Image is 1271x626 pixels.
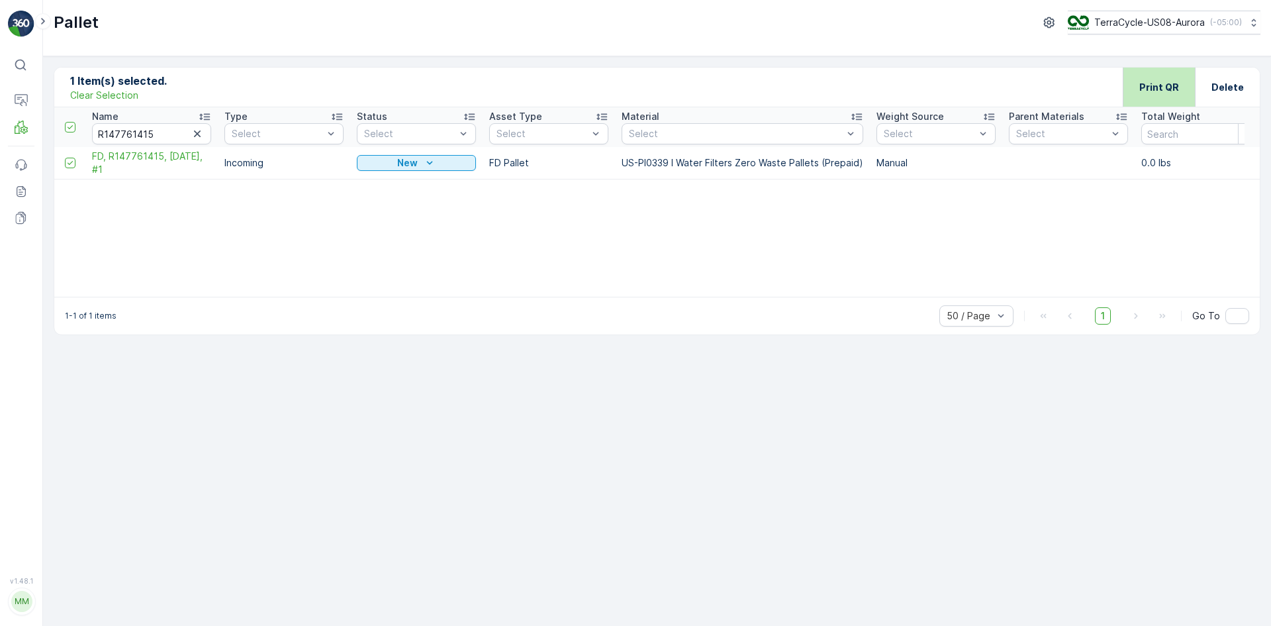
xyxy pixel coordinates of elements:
[884,127,975,140] p: Select
[397,156,418,170] p: New
[489,110,542,123] p: Asset Type
[8,11,34,37] img: logo
[11,327,56,338] span: Material :
[1068,15,1089,30] img: image_ci7OI47.png
[77,239,82,250] span: -
[622,110,659,123] p: Material
[92,150,211,176] a: FD, R147761415, 08/25/25, #1
[65,158,75,168] div: Toggle Row Selected
[56,327,229,338] span: US-PI0473 I FD Nitrile & Latex Gloves
[232,127,323,140] p: Select
[357,155,476,171] button: New
[1068,11,1260,34] button: TerraCycle-US08-Aurora(-05:00)
[1139,81,1179,94] p: Print QR
[1009,110,1084,123] p: Parent Materials
[1094,16,1205,29] p: TerraCycle-US08-Aurora
[92,110,118,123] p: Name
[615,147,870,180] td: US-PI0339 I Water Filters Zero Waste Pallets (Prepaid)
[65,311,117,321] p: 1-1 of 1 items
[11,305,70,316] span: Asset Type :
[11,239,77,250] span: Total Weight :
[92,123,211,144] input: Search
[876,110,944,123] p: Weight Source
[1210,17,1242,28] p: ( -05:00 )
[70,261,74,272] span: -
[1211,81,1244,94] p: Delete
[1141,110,1200,123] p: Total Weight
[8,588,34,615] button: MM
[629,127,843,140] p: Select
[11,217,44,229] span: Name :
[1141,123,1260,144] input: Search
[1192,309,1220,323] span: Go To
[44,217,148,229] span: FD, SC7454, [DATE], #1
[574,11,695,27] p: FD, SC7454, [DATE], #1
[1135,147,1267,180] td: 0.0 lbs
[483,147,615,180] td: FD Pallet
[218,147,350,180] td: Incoming
[357,110,387,123] p: Status
[1095,307,1111,325] span: 1
[11,591,32,612] div: MM
[1016,127,1107,140] p: Select
[870,147,1002,180] td: Manual
[70,305,111,316] span: FD Pallet
[70,73,167,89] p: 1 Item(s) selected.
[364,127,455,140] p: Select
[496,127,588,140] p: Select
[8,577,34,585] span: v 1.48.1
[74,283,79,294] span: -
[70,89,138,102] p: Clear Selection
[224,110,248,123] p: Type
[54,12,99,33] p: Pallet
[92,150,211,176] span: FD, R147761415, [DATE], #1
[11,283,74,294] span: Tare Weight :
[11,261,70,272] span: Net Weight :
